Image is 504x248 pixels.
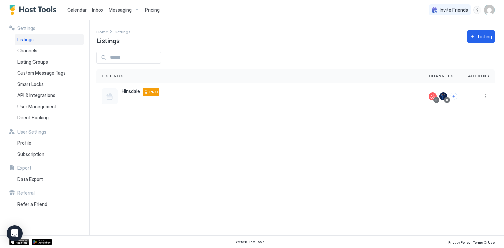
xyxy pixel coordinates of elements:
[17,151,44,157] span: Subscription
[17,48,37,54] span: Channels
[17,140,31,146] span: Profile
[17,92,55,98] span: API & Integrations
[15,90,84,101] a: API & Integrations
[107,52,161,63] input: Input Field
[96,29,108,34] span: Home
[15,67,84,79] a: Custom Message Tags
[15,56,84,68] a: Listing Groups
[67,6,87,13] a: Calendar
[115,28,131,35] div: Breadcrumb
[429,73,454,79] span: Channels
[473,6,481,14] div: menu
[448,240,470,244] span: Privacy Policy
[115,28,131,35] a: Settings
[7,225,23,241] div: Open Intercom Messenger
[481,92,489,100] button: More options
[15,45,84,56] a: Channels
[478,33,492,40] div: Listing
[32,239,52,245] a: Google Play Store
[484,5,495,15] div: User profile
[473,238,495,245] a: Terms Of Use
[448,238,470,245] a: Privacy Policy
[450,93,457,100] button: Connect channels
[17,81,44,87] span: Smart Locks
[17,25,35,31] span: Settings
[9,239,29,245] a: App Store
[17,190,35,196] span: Referral
[17,59,48,65] span: Listing Groups
[481,92,489,100] div: menu
[468,73,489,79] span: Actions
[17,165,31,171] span: Export
[467,30,495,43] button: Listing
[473,240,495,244] span: Terms Of Use
[17,201,47,207] span: Refer a Friend
[15,199,84,210] a: Refer a Friend
[9,5,59,15] a: Host Tools Logo
[92,6,103,13] a: Inbox
[102,73,124,79] span: Listings
[17,70,66,76] span: Custom Message Tags
[15,112,84,123] a: Direct Booking
[109,7,132,13] span: Messaging
[67,7,87,13] span: Calendar
[15,149,84,160] a: Subscription
[149,89,158,95] span: PRO
[15,34,84,45] a: Listings
[96,35,120,45] span: Listings
[115,29,131,34] span: Settings
[17,115,49,121] span: Direct Booking
[440,7,468,13] span: Invite Friends
[15,174,84,185] a: Data Export
[17,104,57,110] span: User Management
[236,240,265,244] span: © 2025 Host Tools
[145,7,160,13] span: Pricing
[15,137,84,149] a: Profile
[17,37,34,43] span: Listings
[15,79,84,90] a: Smart Locks
[96,28,108,35] div: Breadcrumb
[17,176,43,182] span: Data Export
[15,101,84,112] a: User Management
[122,88,140,94] span: Hinsdale
[92,7,103,13] span: Inbox
[96,28,108,35] a: Home
[17,129,46,135] span: User Settings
